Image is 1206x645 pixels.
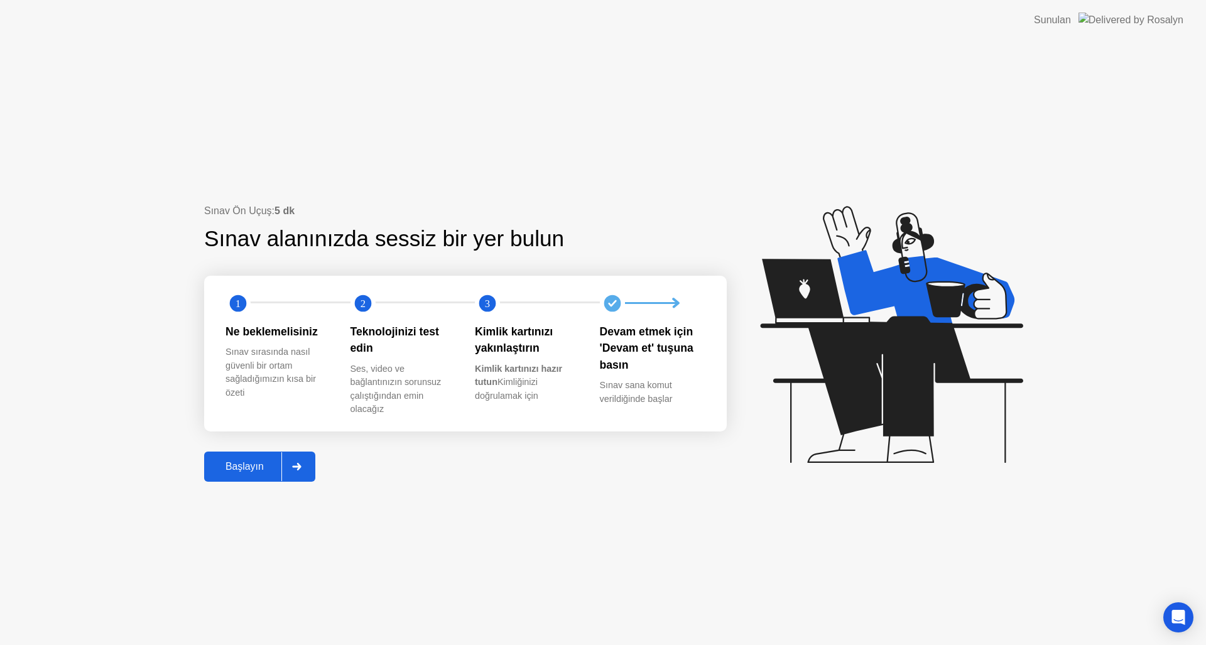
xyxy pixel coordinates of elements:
div: Kimliğinizi doğrulamak için [475,362,580,403]
img: Delivered by Rosalyn [1078,13,1183,27]
div: Teknolojinizi test edin [350,323,455,357]
div: Sınav alanınızda sessiz bir yer bulun [204,222,647,256]
div: Sınav sırasında nasıl güvenli bir ortam sağladığımızın kısa bir özeti [225,345,330,399]
div: Sınav Ön Uçuş: [204,203,727,219]
text: 2 [360,297,365,309]
div: Kimlik kartınızı yakınlaştırın [475,323,580,357]
div: Open Intercom Messenger [1163,602,1193,632]
div: Sınav sana komut verildiğinde başlar [600,379,705,406]
button: Başlayın [204,452,315,482]
div: Devam etmek için 'Devam et' tuşuna basın [600,323,705,373]
b: 5 dk [274,205,295,216]
div: Sunulan [1034,13,1071,28]
text: 3 [485,297,490,309]
div: Ne beklemelisiniz [225,323,330,340]
div: Ses, video ve bağlantınızın sorunsuz çalıştığından emin olacağız [350,362,455,416]
text: 1 [236,297,241,309]
b: Kimlik kartınızı hazır tutun [475,364,562,388]
div: Başlayın [208,461,281,472]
